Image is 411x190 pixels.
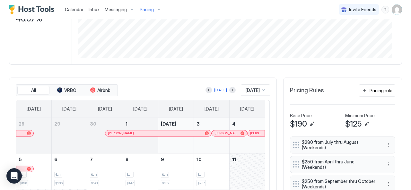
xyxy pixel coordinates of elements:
[194,118,230,153] td: October 3, 2025
[20,181,27,185] span: $130
[87,153,123,189] td: October 7, 2025
[230,118,265,130] a: October 4, 2025
[234,100,261,118] a: Saturday
[127,100,154,118] a: Wednesday
[87,118,123,153] td: September 30, 2025
[158,153,194,189] td: October 9, 2025
[9,5,57,14] div: Host Tools Logo
[51,86,83,95] button: VRBO
[16,84,118,96] div: tab-group
[214,87,227,93] div: [DATE]
[123,153,158,165] a: October 8, 2025
[194,153,229,165] a: October 10, 2025
[126,157,128,162] span: 8
[52,118,87,130] a: September 29, 2025
[230,153,265,165] a: October 11, 2025
[302,159,378,170] span: $250 from April thru June (Weekends)
[359,84,395,97] button: Pricing rule
[65,6,83,13] a: Calendar
[162,100,189,118] a: Thursday
[214,131,244,135] div: [PERSON_NAME]
[97,87,110,93] span: Airbnb
[123,118,158,153] td: October 1, 2025
[31,87,36,93] span: All
[108,131,208,135] div: [PERSON_NAME]
[345,119,362,129] span: $125
[127,181,134,185] span: $147
[229,153,265,189] td: October 11, 2025
[84,86,116,95] button: Airbnb
[126,121,127,127] span: 1
[385,141,392,149] div: menu
[87,118,123,130] a: September 30, 2025
[20,100,47,118] a: Sunday
[290,156,395,173] div: $250 from April thru June (Weekends) menu
[385,180,392,188] div: menu
[385,161,392,168] div: menu
[105,7,127,12] span: Messaging
[98,106,112,112] span: [DATE]
[370,87,392,94] div: Pricing rule
[92,100,118,118] a: Tuesday
[17,86,49,95] button: All
[240,106,254,112] span: [DATE]
[392,4,402,15] div: User profile
[385,161,392,168] button: More options
[308,120,316,128] button: Edit
[65,7,83,12] span: Calendar
[302,178,378,190] span: $250 from September thru October (Weekends)
[194,118,229,130] a: October 3, 2025
[60,173,61,177] span: 1
[229,118,265,153] td: October 4, 2025
[91,181,98,185] span: $141
[52,153,87,189] td: October 6, 2025
[246,87,260,93] span: [DATE]
[27,106,41,112] span: [DATE]
[197,157,202,162] span: 10
[290,113,312,119] span: Base Price
[161,157,164,162] span: 9
[161,121,176,127] span: [DATE]
[52,153,87,165] a: October 6, 2025
[95,173,97,177] span: 1
[205,87,212,93] button: Previous month
[108,131,134,135] span: [PERSON_NAME]
[290,119,307,129] span: $190
[90,121,96,127] span: 30
[302,139,378,151] span: $280 from July thru August (Weekends)
[385,180,392,188] button: More options
[19,121,24,127] span: 28
[16,153,52,189] td: October 5, 2025
[89,6,100,13] a: Inbox
[54,157,57,162] span: 6
[123,118,158,130] a: October 1, 2025
[213,86,228,94] button: [DATE]
[90,157,93,162] span: 7
[16,118,52,153] td: September 28, 2025
[385,141,392,149] button: More options
[6,168,22,184] div: Open Intercom Messenger
[250,131,262,135] span: [PERSON_NAME]
[162,181,169,185] span: $152
[158,153,194,165] a: October 9, 2025
[158,118,194,130] a: October 2, 2025
[87,153,123,165] a: October 7, 2025
[123,153,158,189] td: October 8, 2025
[169,106,183,112] span: [DATE]
[24,173,26,177] span: 1
[363,120,371,128] button: Edit
[229,87,236,93] button: Next month
[214,131,238,135] span: [PERSON_NAME]
[16,153,51,165] a: October 5, 2025
[205,106,219,112] span: [DATE]
[290,136,395,153] div: $280 from July thru August (Weekends) menu
[232,121,235,127] span: 4
[158,118,194,153] td: October 2, 2025
[89,7,100,12] span: Inbox
[133,106,147,112] span: [DATE]
[16,118,51,130] a: September 28, 2025
[381,6,389,13] div: menu
[56,100,83,118] a: Monday
[197,121,200,127] span: 3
